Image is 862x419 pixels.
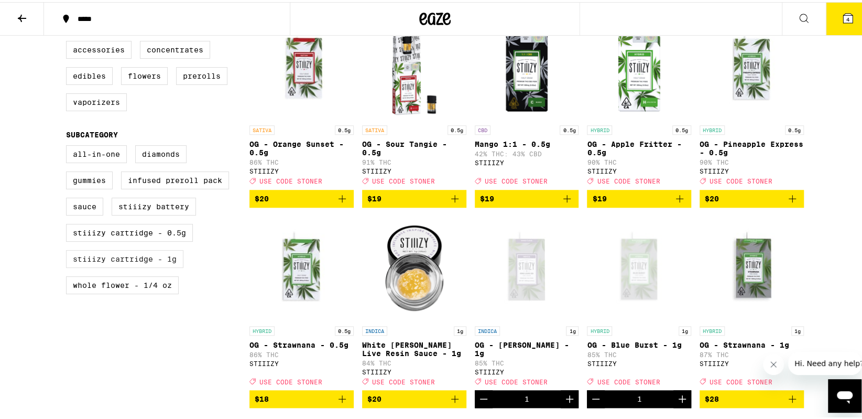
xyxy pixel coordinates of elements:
[791,324,804,334] p: 1g
[587,188,691,206] button: Add to bag
[828,377,861,411] iframe: Button to launch messaging window
[362,166,466,173] div: STIIIZY
[700,138,804,155] p: OG - Pineapple Express - 0.5g
[6,7,75,16] span: Hi. Need any help?
[679,324,691,334] p: 1g
[249,13,354,187] a: Open page for OG - Orange Sunset - 0.5g from STIIIZY
[249,138,354,155] p: OG - Orange Sunset - 0.5g
[249,188,354,206] button: Add to bag
[249,358,354,365] div: STIIIZY
[249,123,275,133] p: SATIVA
[362,188,466,206] button: Add to bag
[362,214,466,319] img: STIIIZY - White Walker Live Resin Sauce - 1g
[475,13,579,118] img: STIIIZY - Mango 1:1 - 0.5g
[700,324,725,334] p: HYBRID
[475,324,500,334] p: INDICA
[637,393,641,401] div: 1
[249,13,354,118] img: STIIIZY - OG - Orange Sunset - 0.5g
[587,166,691,173] div: STIIIZY
[700,349,804,356] p: 87% THC
[249,214,354,319] img: STIIIZY - OG - Strawnana - 0.5g
[524,393,529,401] div: 1
[362,367,466,373] div: STIIIZY
[587,13,691,187] a: Open page for OG - Apple Fritter - 0.5g from STIIIZY
[362,123,387,133] p: SATIVA
[673,388,691,406] button: Increment
[700,157,804,164] p: 90% THC
[249,388,354,406] button: Add to bag
[335,324,354,334] p: 0.5g
[700,214,804,388] a: Open page for OG - Strawnana - 1g from STIIIZY
[112,196,196,213] label: STIIIZY Battery
[485,376,548,383] span: USE CODE STONER
[362,138,466,155] p: OG - Sour Tangie - 0.5g
[700,13,804,187] a: Open page for OG - Pineapple Express - 0.5g from STIIIZY
[66,128,118,137] legend: Subcategory
[249,324,275,334] p: HYBRID
[475,148,579,155] p: 42% THC: 43% CBD
[485,176,548,182] span: USE CODE STONER
[705,393,719,401] span: $28
[475,214,579,388] a: Open page for OG - King Louis XIII - 1g from STIIIZY
[66,91,127,109] label: Vaporizers
[66,169,113,187] label: Gummies
[475,138,579,146] p: Mango 1:1 - 0.5g
[249,349,354,356] p: 86% THC
[561,388,579,406] button: Increment
[788,350,861,373] iframe: Message from company
[66,143,127,161] label: All-In-One
[700,214,804,319] img: STIIIZY - OG - Strawnana - 1g
[587,388,605,406] button: Decrement
[700,13,804,118] img: STIIIZY - OG - Pineapple Express - 0.5g
[587,339,691,347] p: OG - Blue Burst - 1g
[362,13,466,187] a: Open page for OG - Sour Tangie - 0.5g from STIIIZY
[176,65,227,83] label: Prerolls
[592,192,606,201] span: $19
[587,13,691,118] img: STIIIZY - OG - Apple Fritter - 0.5g
[362,13,466,118] img: STIIIZY - OG - Sour Tangie - 0.5g
[475,123,490,133] p: CBD
[566,324,579,334] p: 1g
[705,192,719,201] span: $20
[66,274,179,292] label: Whole Flower - 1/4 oz
[587,358,691,365] div: STIIIZY
[475,388,493,406] button: Decrement
[362,324,387,334] p: INDICA
[259,176,322,182] span: USE CODE STONER
[66,39,132,57] label: Accessories
[480,192,494,201] span: $19
[66,196,103,213] label: Sauce
[700,166,804,173] div: STIIIZY
[372,376,435,383] span: USE CODE STONER
[362,157,466,164] p: 91% THC
[700,388,804,406] button: Add to bag
[475,358,579,364] p: 85% THC
[700,123,725,133] p: HYBRID
[367,393,381,401] span: $20
[140,39,210,57] label: Concentrates
[362,388,466,406] button: Add to bag
[249,166,354,173] div: STIIIZY
[66,248,183,266] label: STIIIZY Cartridge - 1g
[135,143,187,161] label: Diamonds
[121,65,168,83] label: Flowers
[672,123,691,133] p: 0.5g
[362,358,466,364] p: 84% THC
[475,367,579,373] div: STIIIZY
[66,222,193,240] label: STIIIZY Cartridge - 0.5g
[367,192,381,201] span: $19
[475,13,579,187] a: Open page for Mango 1:1 - 0.5g from STIIIZY
[255,192,269,201] span: $20
[587,157,691,164] p: 90% THC
[121,169,229,187] label: Infused Preroll Pack
[372,176,435,182] span: USE CODE STONER
[587,349,691,356] p: 85% THC
[259,376,322,383] span: USE CODE STONER
[66,65,113,83] label: Edibles
[362,339,466,356] p: White [PERSON_NAME] Live Resin Sauce - 1g
[362,214,466,388] a: Open page for White Walker Live Resin Sauce - 1g from STIIIZY
[249,157,354,164] p: 86% THC
[587,214,691,388] a: Open page for OG - Blue Burst - 1g from STIIIZY
[587,138,691,155] p: OG - Apple Fritter - 0.5g
[763,352,784,373] iframe: Close message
